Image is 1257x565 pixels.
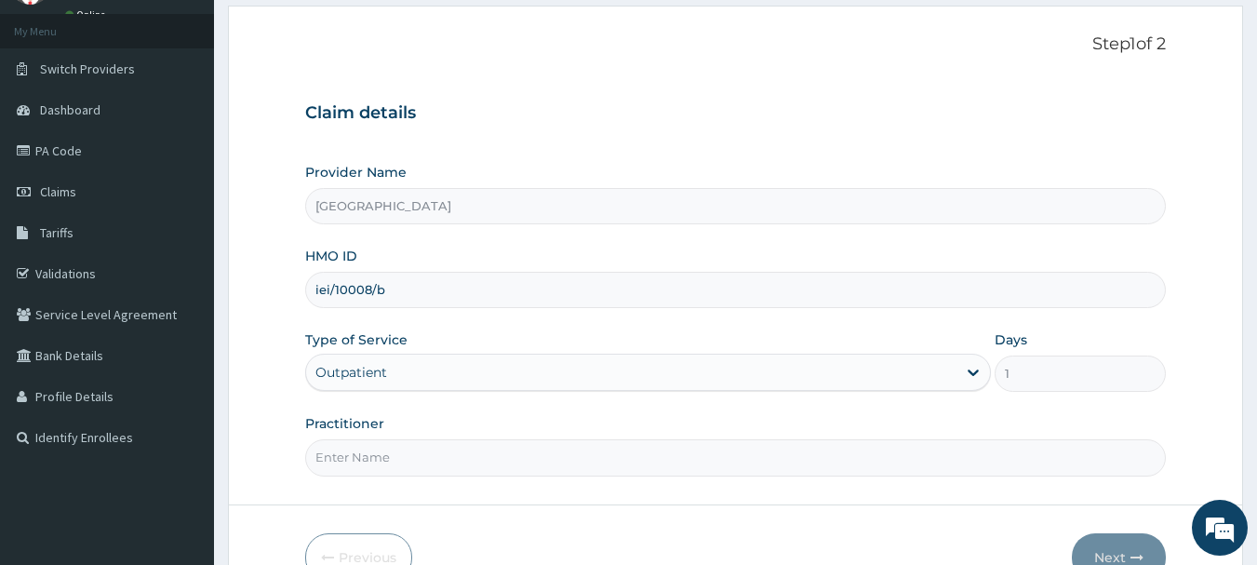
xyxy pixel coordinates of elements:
[40,224,74,241] span: Tariffs
[995,330,1027,349] label: Days
[65,8,110,21] a: Online
[305,34,1167,55] p: Step 1 of 2
[305,439,1167,476] input: Enter Name
[305,272,1167,308] input: Enter HMO ID
[305,414,384,433] label: Practitioner
[305,247,357,265] label: HMO ID
[305,163,407,182] label: Provider Name
[40,61,135,77] span: Switch Providers
[305,330,408,349] label: Type of Service
[305,103,1167,124] h3: Claim details
[315,363,387,382] div: Outpatient
[40,101,100,118] span: Dashboard
[40,183,76,200] span: Claims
